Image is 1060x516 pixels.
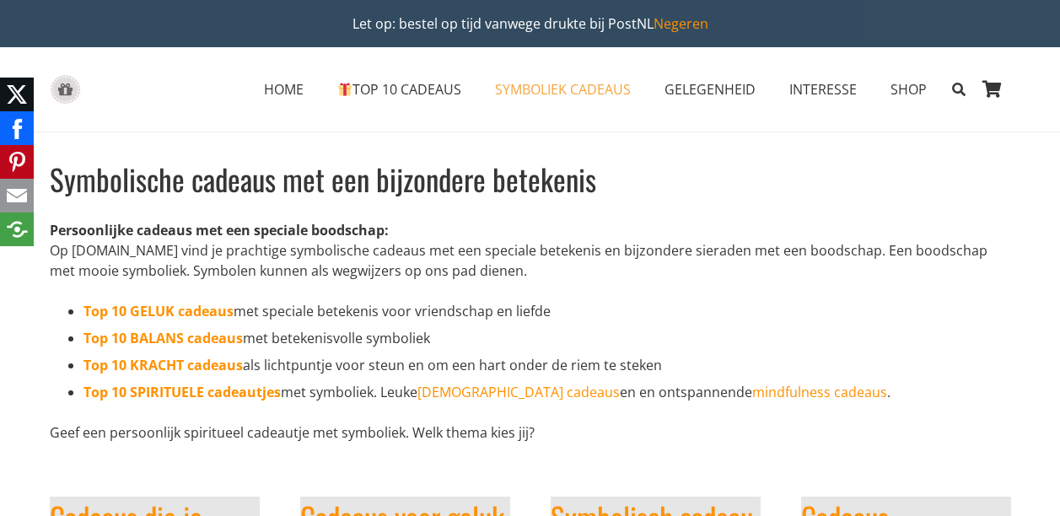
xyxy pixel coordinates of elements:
li: met symboliek. Leuke en en ontspannende . [83,382,1011,402]
span: HOME [264,80,304,99]
a: Negeren [654,14,708,33]
img: 🎁 [338,83,352,96]
a: Winkelwagen [974,47,1011,132]
a: Zoeken [944,68,973,110]
a: Top 10 BALANS cadeaus [83,329,243,347]
li: met betekenisvolle symboliek [83,328,1011,348]
a: Top 10 KRACHT cadeaus [83,356,243,374]
span: SYMBOLIEK CADEAUS [495,80,631,99]
a: SHOPSHOP Menu [874,68,944,110]
span: TOP 10 CADEAUS [337,80,461,99]
span: SHOP [891,80,927,99]
li: als lichtpuntje voor steun en om een hart onder de riem te steken [83,355,1011,375]
a: GELEGENHEIDGELEGENHEID Menu [648,68,772,110]
a: 🎁TOP 10 CADEAUS🎁 TOP 10 CADEAUS Menu [320,68,478,110]
a: [DEMOGRAPHIC_DATA] cadeaus [417,383,620,401]
span: INTERESSE [789,80,857,99]
p: Op [DOMAIN_NAME] vind je prachtige symbolische cadeaus met een speciale betekenis en bijzondere s... [50,220,1011,281]
span: GELEGENHEID [665,80,756,99]
strong: Persoonlijke cadeaus met een speciale boodschap: [50,221,389,239]
h1: Symbolische cadeaus met een bijzondere betekenis [50,159,1011,200]
a: Top 10 GELUK cadeaus [83,302,234,320]
a: mindfulness cadeaus [752,383,887,401]
li: met speciale betekenis voor vriendschap en liefde [83,301,1011,321]
a: SYMBOLIEK CADEAUSSYMBOLIEK CADEAUS Menu [478,68,648,110]
a: HOMEHOME Menu [247,68,320,110]
p: Geef een persoonlijk spiritueel cadeautje met symboliek. Welk thema kies jij? [50,422,1011,443]
a: INTERESSEINTERESSE Menu [772,68,874,110]
a: Top 10 SPIRITUELE cadeautjes [83,383,281,401]
a: gift-box-icon-grey-inspirerendwinkelen [50,75,81,105]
